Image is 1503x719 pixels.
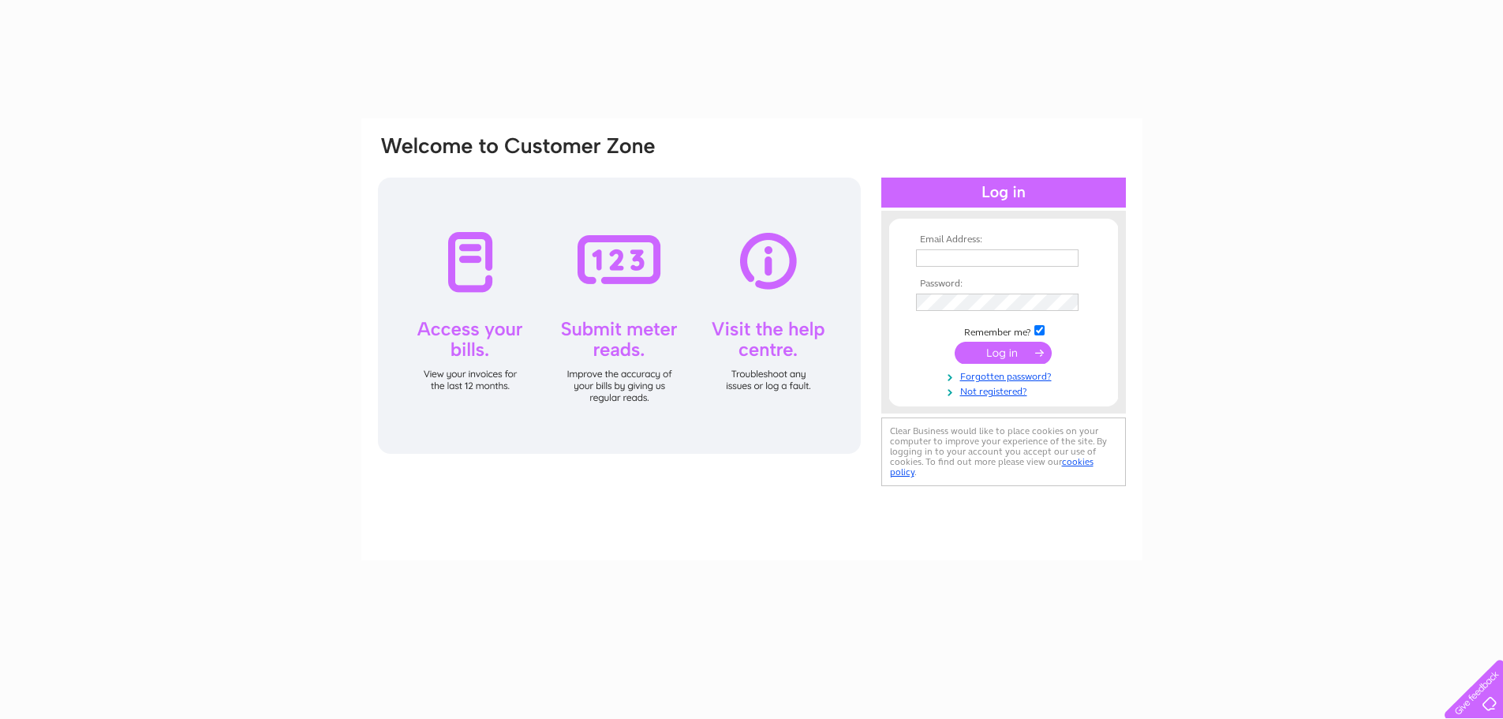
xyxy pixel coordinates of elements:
td: Remember me? [912,323,1095,339]
th: Email Address: [912,234,1095,245]
div: Clear Business would like to place cookies on your computer to improve your experience of the sit... [881,418,1126,486]
th: Password: [912,279,1095,290]
a: cookies policy [890,456,1094,477]
a: Not registered? [916,383,1095,398]
input: Submit [955,342,1052,364]
a: Forgotten password? [916,368,1095,383]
